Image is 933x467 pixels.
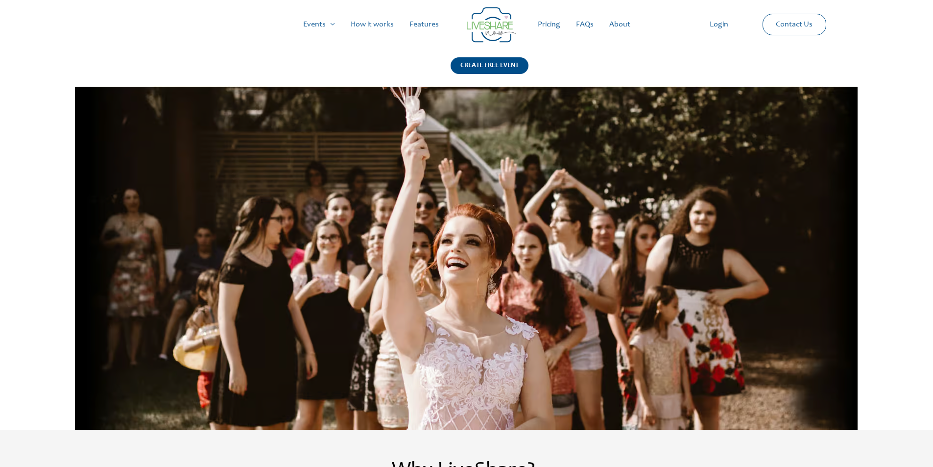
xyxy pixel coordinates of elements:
[343,9,402,40] a: How it works
[702,9,736,40] a: Login
[75,86,858,430] img: | Live Photo Slideshow for Events | Create Free Events Album for Any Occasion
[451,57,528,74] div: CREATE FREE EVENT
[451,57,528,86] a: CREATE FREE EVENT
[295,9,343,40] a: Events
[568,9,601,40] a: FAQs
[601,9,638,40] a: About
[467,7,516,43] img: LiveShare logo - Capture & Share Event Memories | Live Photo Slideshow for Events | Create Free E...
[530,9,568,40] a: Pricing
[17,9,916,40] nav: Site Navigation
[768,14,820,35] a: Contact Us
[402,9,447,40] a: Features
